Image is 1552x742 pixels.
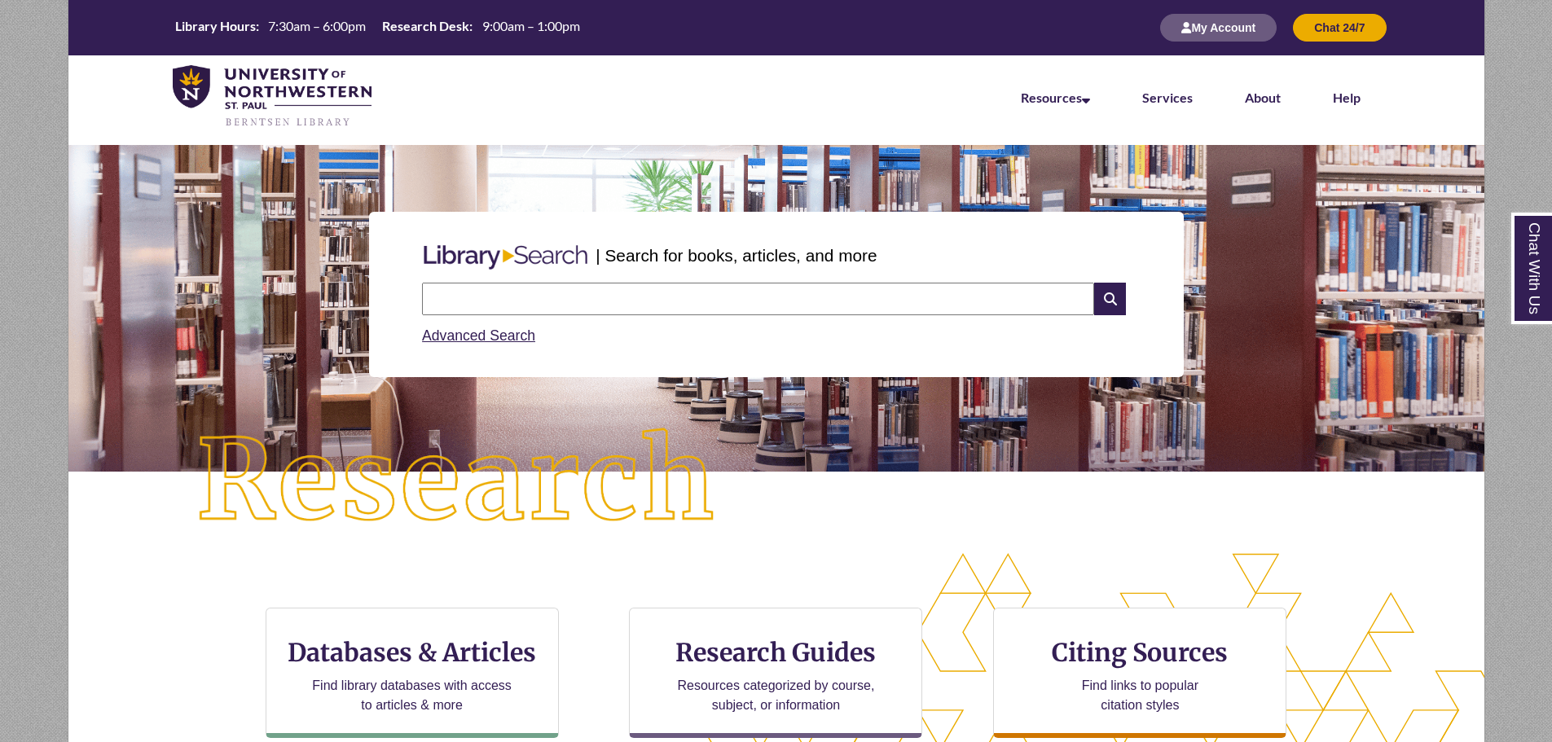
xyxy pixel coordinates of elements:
a: Citing Sources Find links to popular citation styles [993,608,1286,738]
button: My Account [1160,14,1277,42]
a: Advanced Search [422,327,535,344]
span: 7:30am – 6:00pm [268,18,366,33]
p: | Search for books, articles, and more [596,243,877,268]
img: UNWSP Library Logo [173,65,372,129]
button: Chat 24/7 [1293,14,1386,42]
a: Chat 24/7 [1293,20,1386,34]
p: Find links to popular citation styles [1061,676,1220,715]
h3: Citing Sources [1041,637,1240,668]
th: Library Hours: [169,17,262,35]
a: About [1245,90,1281,105]
a: Services [1142,90,1193,105]
i: Search [1094,283,1125,315]
a: Databases & Articles Find library databases with access to articles & more [266,608,559,738]
span: 9:00am – 1:00pm [482,18,580,33]
a: Help [1333,90,1361,105]
a: Research Guides Resources categorized by course, subject, or information [629,608,922,738]
img: Research [138,371,776,592]
h3: Databases & Articles [279,637,545,668]
th: Research Desk: [376,17,475,35]
table: Hours Today [169,17,587,37]
a: My Account [1160,20,1277,34]
p: Resources categorized by course, subject, or information [670,676,882,715]
p: Find library databases with access to articles & more [306,676,518,715]
img: Libary Search [415,239,596,276]
h3: Research Guides [643,637,908,668]
a: Resources [1021,90,1090,105]
a: Hours Today [169,17,587,39]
